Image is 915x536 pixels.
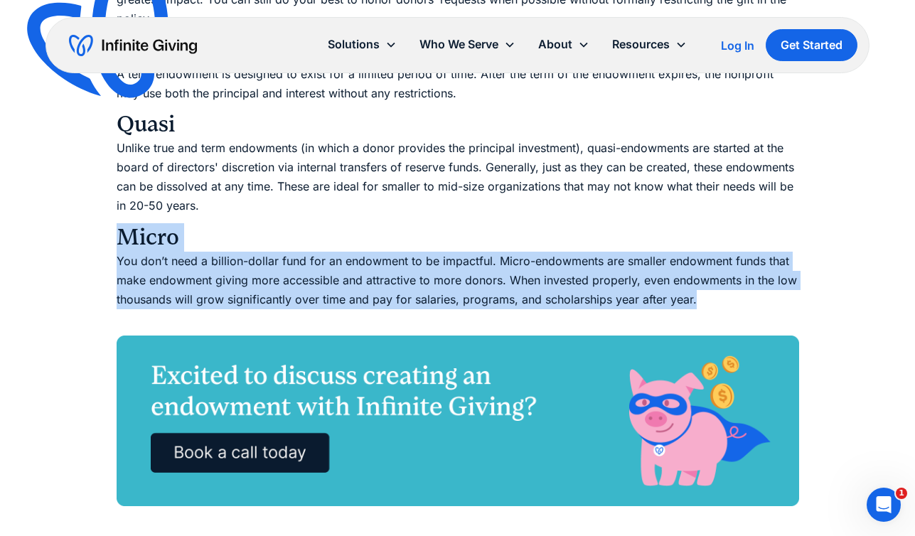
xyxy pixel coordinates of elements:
[867,488,901,522] iframe: Intercom live chat
[328,35,380,54] div: Solutions
[766,29,857,61] a: Get Started
[612,35,670,54] div: Resources
[117,110,799,139] h3: Quasi
[721,40,754,51] div: Log In
[69,34,197,57] a: home
[538,35,572,54] div: About
[117,223,799,252] h3: Micro
[117,65,799,103] p: A term endowment is designed to exist for a limited period of time. After the term of the endowme...
[117,252,799,329] p: You don’t need a billion-dollar fund for an endowment to be impactful. Micro-endowments are small...
[601,29,698,60] div: Resources
[117,139,799,216] p: Unlike true and term endowments (in which a donor provides the principal investment), quasi-endow...
[117,336,799,506] img: Excited to discuss creating an endowment with Infinite Giving? Click to book a call today.
[527,29,601,60] div: About
[721,37,754,54] a: Log In
[419,35,498,54] div: Who We Serve
[408,29,527,60] div: Who We Serve
[316,29,408,60] div: Solutions
[896,488,907,499] span: 1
